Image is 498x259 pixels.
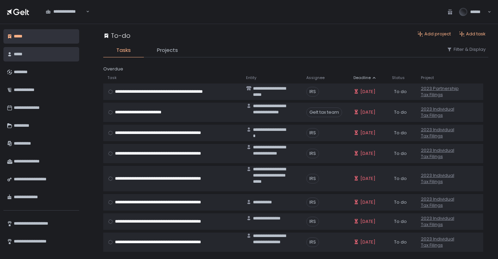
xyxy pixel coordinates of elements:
[447,46,486,53] button: Filter & Display
[421,106,461,119] a: 2023 Individual Tax Filings
[421,127,461,139] a: 2023 Individual Tax Filings
[306,198,319,207] span: IRS
[306,237,319,247] span: IRS
[306,128,319,138] span: IRS
[360,109,375,115] span: [DATE]
[360,89,375,95] span: [DATE]
[459,31,486,37] button: Add task
[103,66,488,72] div: Overdue
[306,217,319,226] span: IRS
[107,75,117,80] span: Task
[116,46,131,54] span: Tasks
[421,196,461,209] a: 2023 Individual Tax Filings
[306,174,319,183] span: IRS
[421,236,461,248] a: 2023 Individual Tax Filings
[306,108,342,117] span: Gelt tax team
[103,31,130,40] div: To-do
[394,176,407,182] span: To do
[394,218,407,225] span: To do
[306,149,319,158] span: IRS
[421,75,434,80] span: Project
[392,75,405,80] span: Status
[306,75,325,80] span: Assignee
[394,239,407,245] span: To do
[394,150,407,157] span: To do
[41,4,89,19] div: Search for option
[353,75,371,80] span: Deadline
[421,147,461,160] a: 2023 Individual Tax Filings
[421,215,461,228] a: 2023 Individual Tax Filings
[360,150,375,157] span: [DATE]
[360,176,375,182] span: [DATE]
[157,46,178,54] span: Projects
[360,239,375,245] span: [DATE]
[421,172,461,185] a: 2023 Individual Tax Filings
[306,87,319,97] span: IRS
[417,31,451,37] button: Add project
[421,86,461,98] a: 2023 Partnership Tax Filings
[394,130,407,136] span: To do
[246,75,256,80] span: Entity
[394,109,407,115] span: To do
[394,199,407,205] span: To do
[360,130,375,136] span: [DATE]
[394,89,407,95] span: To do
[360,199,375,205] span: [DATE]
[360,218,375,225] span: [DATE]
